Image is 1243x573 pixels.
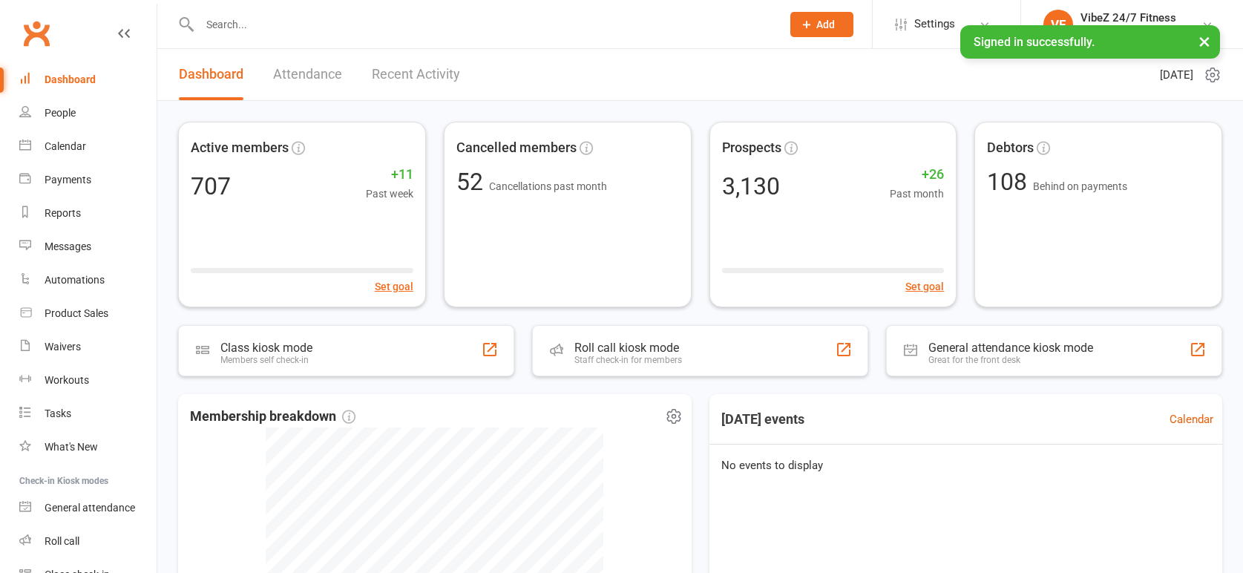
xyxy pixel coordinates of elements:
[928,355,1093,365] div: Great for the front desk
[45,73,96,85] div: Dashboard
[19,491,157,525] a: General attendance kiosk mode
[45,240,91,252] div: Messages
[987,137,1034,159] span: Debtors
[366,186,413,202] span: Past week
[456,137,577,159] span: Cancelled members
[195,14,771,35] input: Search...
[987,168,1033,196] span: 108
[928,341,1093,355] div: General attendance kiosk mode
[45,407,71,419] div: Tasks
[1033,180,1127,192] span: Behind on payments
[372,49,460,100] a: Recent Activity
[19,96,157,130] a: People
[816,19,835,30] span: Add
[914,7,955,41] span: Settings
[45,140,86,152] div: Calendar
[179,49,243,100] a: Dashboard
[220,341,312,355] div: Class kiosk mode
[220,355,312,365] div: Members self check-in
[722,174,780,198] div: 3,130
[890,186,944,202] span: Past month
[191,174,231,198] div: 707
[456,168,489,196] span: 52
[1170,410,1213,428] a: Calendar
[45,174,91,186] div: Payments
[273,49,342,100] a: Attendance
[1080,24,1176,38] div: VibeZ 24/7 Fitness
[489,180,607,192] span: Cancellations past month
[19,197,157,230] a: Reports
[366,164,413,186] span: +11
[45,535,79,547] div: Roll call
[19,130,157,163] a: Calendar
[905,278,944,295] button: Set goal
[45,374,89,386] div: Workouts
[974,35,1095,49] span: Signed in successfully.
[19,397,157,430] a: Tasks
[19,430,157,464] a: What's New
[19,63,157,96] a: Dashboard
[1191,25,1218,57] button: ×
[19,364,157,397] a: Workouts
[19,297,157,330] a: Product Sales
[19,230,157,263] a: Messages
[45,307,108,319] div: Product Sales
[45,207,81,219] div: Reports
[19,330,157,364] a: Waivers
[45,107,76,119] div: People
[45,274,105,286] div: Automations
[45,441,98,453] div: What's New
[722,137,781,159] span: Prospects
[790,12,853,37] button: Add
[709,406,816,433] h3: [DATE] events
[704,445,1229,486] div: No events to display
[1160,66,1193,84] span: [DATE]
[375,278,413,295] button: Set goal
[1043,10,1073,39] div: VF
[191,137,289,159] span: Active members
[19,525,157,558] a: Roll call
[1080,11,1176,24] div: VibeZ 24/7 Fitness
[190,406,355,428] span: Membership breakdown
[574,341,682,355] div: Roll call kiosk mode
[45,502,135,514] div: General attendance
[45,341,81,353] div: Waivers
[19,163,157,197] a: Payments
[890,164,944,186] span: +26
[19,263,157,297] a: Automations
[574,355,682,365] div: Staff check-in for members
[18,15,55,52] a: Clubworx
